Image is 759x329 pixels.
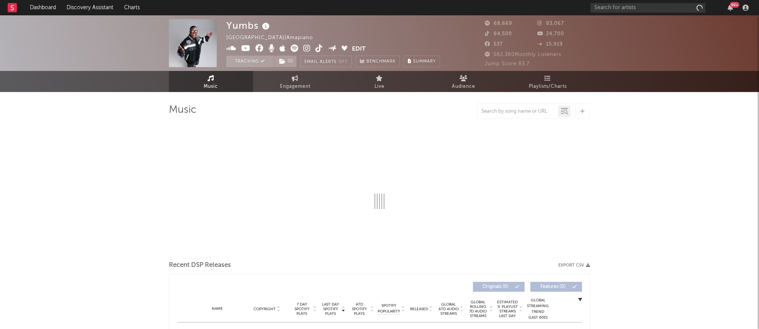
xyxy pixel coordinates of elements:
input: Search by song name or URL [478,109,558,115]
button: Features(0) [530,282,582,292]
span: Global ATD Audio Streams [438,302,459,316]
span: Live [375,82,384,91]
em: Off [339,60,348,64]
a: Playlists/Charts [506,71,590,92]
span: Global Rolling 7D Audio Streams [468,300,489,318]
span: 84,500 [485,31,512,36]
a: Music [169,71,253,92]
span: 15,919 [538,42,563,47]
span: Originals ( 0 ) [478,285,513,289]
span: 7 Day Spotify Plays [292,302,312,316]
span: Benchmark [366,57,396,66]
span: 68,669 [485,21,512,26]
span: Playlists/Charts [529,82,567,91]
div: Name [192,306,242,312]
div: 99 + [730,2,739,8]
span: Last Day Spotify Plays [321,302,341,316]
a: Audience [422,71,506,92]
button: Summary [404,56,440,67]
span: Recent DSP Releases [169,261,231,270]
div: Global Streaming Trend (Last 60D) [527,298,550,321]
div: [GEOGRAPHIC_DATA] | Amapiano [226,33,322,43]
div: Yumbs [226,19,272,32]
span: Engagement [280,82,311,91]
span: Summary [413,59,436,64]
span: Audience [452,82,476,91]
a: Live [337,71,422,92]
span: Copyright [254,307,276,311]
span: Spotify Popularity [378,303,401,314]
input: Search for artists [591,3,705,13]
span: ATD Spotify Plays [349,302,370,316]
button: Export CSV [558,263,590,268]
button: Email AlertsOff [300,56,352,67]
button: (1) [275,56,296,67]
button: Tracking [226,56,274,67]
button: Originals(0) [473,282,525,292]
span: 83,067 [538,21,564,26]
span: Estimated % Playlist Streams Last Day [497,300,518,318]
a: Engagement [253,71,337,92]
span: Jump Score: 83.7 [485,61,530,66]
span: Features ( 0 ) [535,285,571,289]
span: ( 1 ) [274,56,297,67]
button: 99+ [728,5,733,11]
span: 582,380 Monthly Listeners [485,52,561,57]
span: 24,700 [538,31,564,36]
span: 537 [485,42,503,47]
span: Released [410,307,428,311]
button: Edit [352,44,366,54]
a: Benchmark [356,56,400,67]
span: Music [204,82,218,91]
